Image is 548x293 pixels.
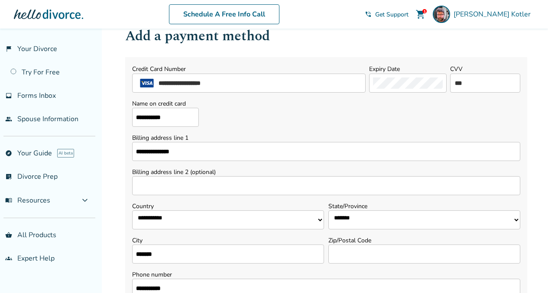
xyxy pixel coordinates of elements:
span: people [5,116,12,122]
span: explore [5,150,12,157]
span: list_alt_check [5,173,12,180]
h1: Add a payment method [125,26,527,47]
span: phone_in_talk [365,11,372,18]
label: Name on credit card [132,100,199,108]
span: flag_2 [5,45,12,52]
span: Forms Inbox [17,91,56,100]
label: Zip/Postal Code [328,236,520,245]
span: Get Support [375,10,409,19]
span: expand_more [80,195,90,206]
span: menu_book [5,197,12,204]
span: groups [5,255,12,262]
span: shopping_basket [5,232,12,238]
div: 1 [422,9,427,13]
img: Ryan K. [433,6,450,23]
span: [PERSON_NAME] Kotler [454,10,534,19]
a: Schedule A Free Info Call [169,4,279,24]
label: Billing address line 2 (optional) [132,168,520,176]
span: AI beta [57,149,74,158]
span: inbox [5,92,12,99]
label: Expiry Date [369,65,400,73]
a: phone_in_talkGet Support [365,10,409,19]
label: Phone number [132,270,520,279]
label: Country [132,202,324,210]
iframe: Chat Widget [505,251,548,293]
label: City [132,236,324,245]
img: visa [136,79,158,87]
span: Resources [5,196,50,205]
label: State/Province [328,202,520,210]
span: shopping_cart [415,9,426,19]
label: Billing address line 1 [132,134,520,142]
label: CVV [450,65,463,73]
label: Credit Card Number [132,65,186,73]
